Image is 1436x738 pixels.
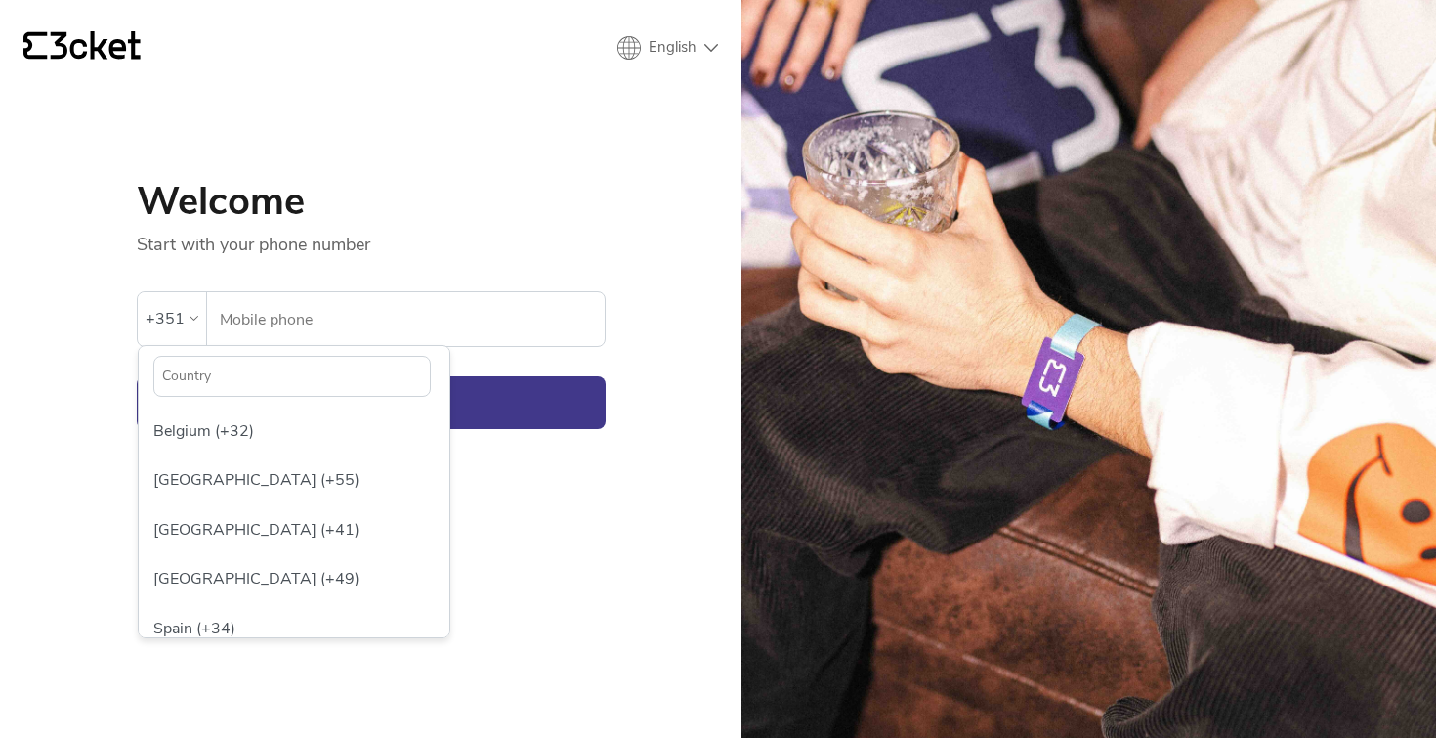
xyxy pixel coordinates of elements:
div: [GEOGRAPHIC_DATA] (+49) [144,554,444,603]
input: Country [153,356,431,397]
div: Spain (+34) [144,604,444,653]
div: Belgium (+32) [144,407,444,456]
div: [GEOGRAPHIC_DATA] (+41) [144,505,444,554]
g: {' '} [23,32,47,60]
div: [GEOGRAPHIC_DATA] (+55) [144,456,444,504]
div: +351 [146,304,185,333]
h1: Welcome [137,182,606,221]
label: Mobile phone [207,292,605,347]
p: Start with your phone number [137,221,606,256]
a: {' '} [23,31,141,65]
button: Continue [137,376,606,429]
input: Mobile phone [219,292,605,346]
